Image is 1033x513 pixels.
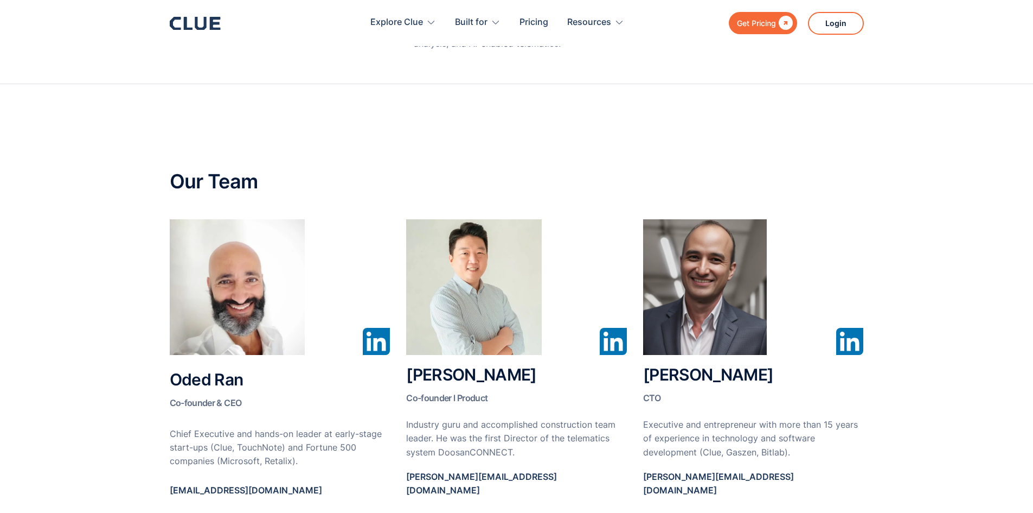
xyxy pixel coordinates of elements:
[170,219,305,355] img: Oded Ran Clue Insights CEO
[170,371,390,412] h2: Oded Ran
[455,5,487,40] div: Built for
[643,470,864,508] a: [PERSON_NAME][EMAIL_ADDRESS][DOMAIN_NAME]
[808,12,864,35] a: Login
[170,397,242,408] span: Co-founder & CEO
[643,219,767,355] img: Rodrigo Mendez Clue Insights
[519,5,548,40] a: Pricing
[370,5,436,40] div: Explore Clue
[406,392,487,403] span: Co-founder l Product
[170,171,864,193] h2: Our Team
[836,328,863,355] img: Linked In Icon
[170,484,390,497] p: [EMAIL_ADDRESS][DOMAIN_NAME]
[406,366,627,407] h2: [PERSON_NAME]
[729,12,797,34] a: Get Pricing
[776,16,793,30] div: 
[737,16,776,30] div: Get Pricing
[170,427,390,468] p: Chief Executive and hands-on leader at early-stage start-ups (Clue, TouchNote) and Fortune 500 co...
[643,470,864,497] p: [PERSON_NAME][EMAIL_ADDRESS][DOMAIN_NAME]
[643,392,660,403] span: CTO
[567,5,611,40] div: Resources
[4,16,169,99] iframe: profile
[370,5,423,40] div: Explore Clue
[406,219,542,355] img: Jayden Change Clue Insights
[643,418,864,459] p: Executive and entrepreneur with more than 15 years of experience in technology and software devel...
[406,470,627,497] p: [PERSON_NAME][EMAIL_ADDRESS][DOMAIN_NAME]
[406,418,627,459] p: Industry guru and accomplished construction team leader. He was the first Director of the telemat...
[170,484,390,508] a: [EMAIL_ADDRESS][DOMAIN_NAME]
[406,470,627,508] a: [PERSON_NAME][EMAIL_ADDRESS][DOMAIN_NAME]
[567,5,624,40] div: Resources
[643,366,864,407] h2: [PERSON_NAME]
[455,5,501,40] div: Built for
[363,328,390,355] img: Linked In Icon
[838,361,1033,513] iframe: Chat Widget
[600,328,627,355] img: Linked In Icon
